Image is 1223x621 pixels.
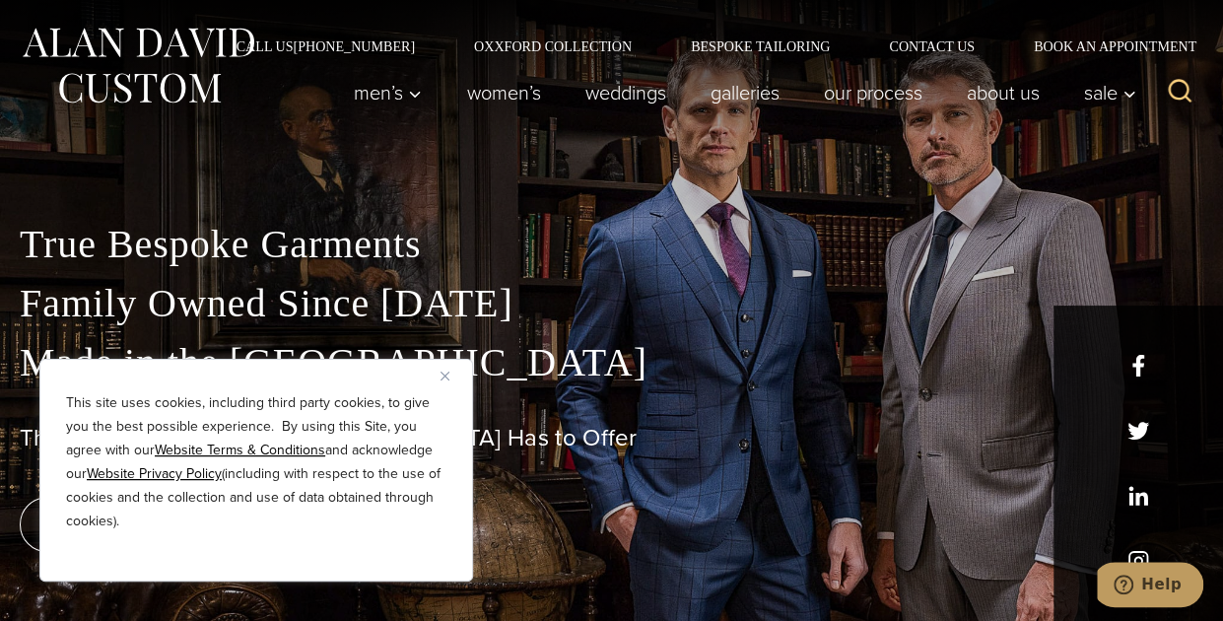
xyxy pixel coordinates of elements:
[801,73,944,112] a: Our Process
[563,73,688,112] a: weddings
[66,391,446,533] p: This site uses cookies, including third party cookies, to give you the best possible experience. ...
[155,440,325,460] a: Website Terms & Conditions
[661,39,859,53] a: Bespoke Tailoring
[944,73,1061,112] a: About Us
[293,38,415,54] avayaelement: [PHONE_NUMBER]
[441,372,449,380] img: Close
[1156,69,1203,116] button: View Search Form
[20,497,296,552] a: book an appointment
[1004,39,1203,53] a: Book an Appointment
[444,73,563,112] a: Women’s
[1097,562,1203,611] iframe: Opens a widget where you can chat to one of our agents
[1061,73,1147,112] button: Sale sub menu toggle
[20,22,256,109] img: Alan David Custom
[20,424,1203,452] h1: The Best Custom Suits [GEOGRAPHIC_DATA] Has to Offer
[688,73,801,112] a: Galleries
[444,39,661,53] a: Oxxford Collection
[207,39,444,53] a: Call Us[PHONE_NUMBER]
[207,39,1203,53] nav: Secondary Navigation
[331,73,444,112] button: Child menu of Men’s
[859,39,1004,53] a: Contact Us
[20,215,1203,392] p: True Bespoke Garments Family Owned Since [DATE] Made in the [GEOGRAPHIC_DATA]
[87,463,222,484] a: Website Privacy Policy
[331,73,1147,112] nav: Primary Navigation
[441,364,464,387] button: Close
